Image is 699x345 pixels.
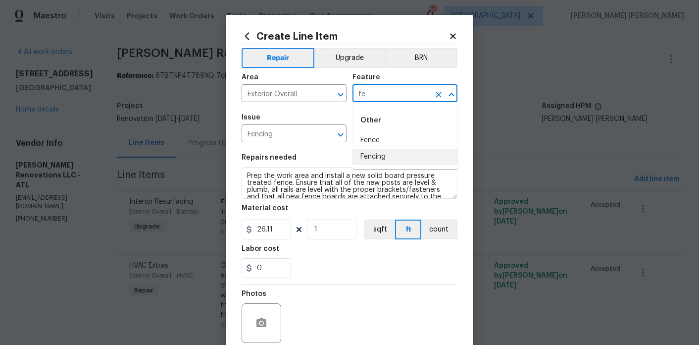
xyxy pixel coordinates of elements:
button: sqft [364,220,395,239]
h5: Labor cost [242,245,279,252]
button: Open [334,88,348,102]
button: Upgrade [314,48,385,68]
button: ft [395,220,421,239]
h5: Area [242,74,258,81]
button: BRN [385,48,457,68]
button: Clear [432,88,446,102]
button: Open [334,128,348,142]
li: Fencing [352,149,457,165]
h5: Photos [242,290,266,297]
h5: Issue [242,114,260,121]
button: count [421,220,457,239]
li: Fence [352,132,457,149]
h2: Create Line Item [242,31,449,42]
h5: Material cost [242,205,288,212]
h5: Repairs needed [242,154,297,161]
textarea: Prep the work area and install a new solid board pressure treated fence. Ensure that all of the n... [242,167,457,199]
button: Repair [242,48,314,68]
button: Close [445,88,458,102]
div: Other [352,109,457,132]
h5: Feature [352,74,380,81]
